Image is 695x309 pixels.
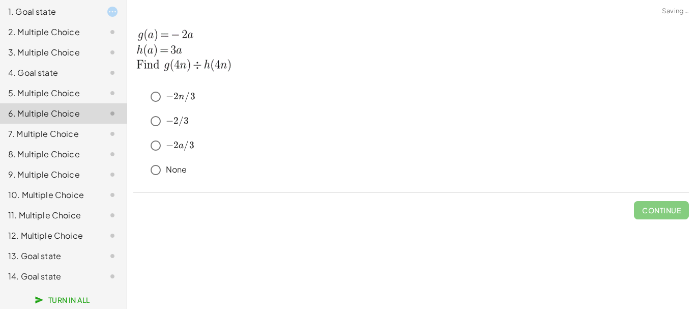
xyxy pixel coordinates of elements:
button: Turn In All [28,291,98,309]
div: 12. Multiple Choice [8,230,90,242]
div: 4. Goal state [8,67,90,79]
div: 10. Multiple Choice [8,189,90,201]
i: Task not started. [106,46,119,59]
p: None [166,164,187,176]
div: 7. Multiple Choice [8,128,90,140]
i: Task not started. [106,26,119,38]
span: − [166,91,173,102]
i: Task not started. [106,128,119,140]
i: Task started. [106,6,119,18]
span: − [166,139,173,151]
i: Task not started. [106,270,119,283]
span: Saving… [662,6,689,16]
i: Task not started. [106,168,119,181]
div: 14. Goal state [8,270,90,283]
span: n [179,92,185,101]
span: 2 [173,91,179,102]
i: Task not started. [106,250,119,262]
i: Task not started. [106,67,119,79]
span: /3 [185,91,195,102]
i: Task not started. [106,87,119,99]
div: 8. Multiple Choice [8,148,90,160]
div: 1. Goal state [8,6,90,18]
i: Task not started. [106,209,119,221]
div: 11. Multiple Choice [8,209,90,221]
span: 2 [173,139,179,151]
img: b63cb26b797b86135c51652da5a8a4d43aeb6d986eabc93f01c888807291ee2b.png [133,19,250,79]
div: 2. Multiple Choice [8,26,90,38]
i: Task not started. [106,189,119,201]
span: /3 [184,139,194,151]
span: a [179,141,184,150]
div: 6. Multiple Choice [8,107,90,120]
div: 5. Multiple Choice [8,87,90,99]
div: 3. Multiple Choice [8,46,90,59]
i: Task not started. [106,230,119,242]
i: Task not started. [106,148,119,160]
span: − [166,115,173,126]
div: 9. Multiple Choice [8,168,90,181]
span: Turn In All [37,295,90,304]
span: 2/3 [173,115,189,126]
i: Task not started. [106,107,119,120]
div: 13. Goal state [8,250,90,262]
